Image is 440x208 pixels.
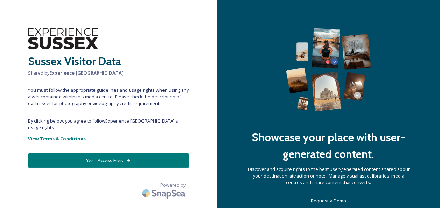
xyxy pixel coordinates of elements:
[28,136,86,142] strong: View Terms & Conditions
[160,182,186,188] span: Powered by
[28,87,189,107] span: You must follow the appropriate guidelines and usage rights when using any asset contained within...
[49,70,124,76] strong: Experience [GEOGRAPHIC_DATA]
[28,118,189,131] span: By clicking below, you agree to follow Experience [GEOGRAPHIC_DATA] 's usage rights.
[311,196,346,205] a: Request a Demo
[140,185,189,201] img: SnapSea Logo
[245,129,412,162] h2: Showcase your place with user-generated content.
[245,166,412,186] span: Discover and acquire rights to the best user-generated content shared about your destination, att...
[28,134,189,143] a: View Terms & Conditions
[286,28,371,111] img: 63b42ca75bacad526042e722_Group%20154-p-800.png
[28,53,189,70] h2: Sussex Visitor Data
[28,153,189,168] button: Yes - Access Files
[28,28,98,49] img: WSCC%20ES%20Logo%20-%20Primary%20-%20Black.png
[311,197,346,204] span: Request a Demo
[28,70,189,76] span: Shared by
